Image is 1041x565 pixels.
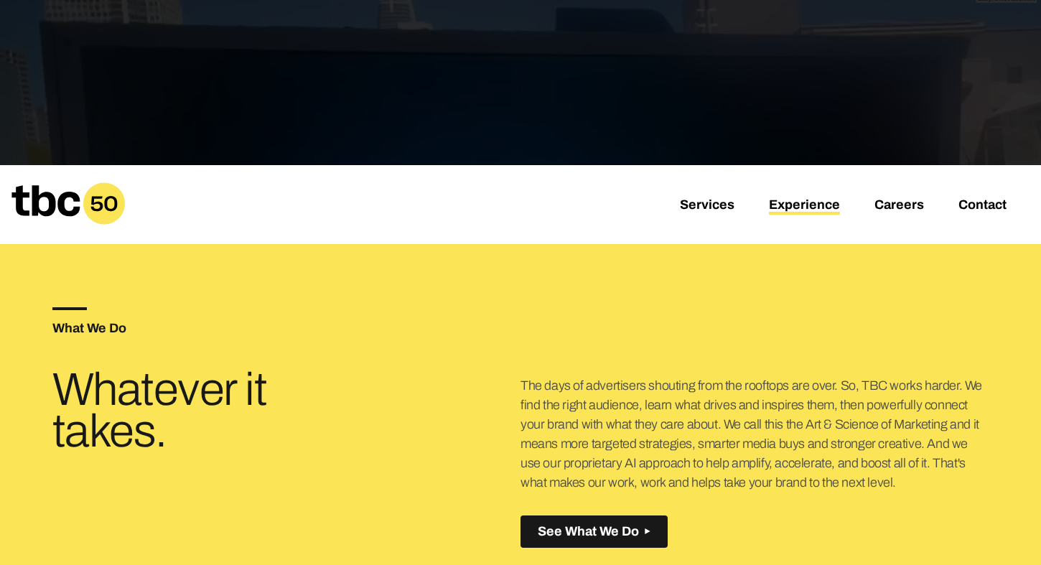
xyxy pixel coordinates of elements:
[874,197,924,215] a: Careers
[538,524,639,539] span: See What We Do
[52,369,365,452] h3: Whatever it takes.
[680,197,734,215] a: Services
[769,197,840,215] a: Experience
[52,322,521,335] h5: What We Do
[520,376,989,492] p: The days of advertisers shouting from the rooftops are over. So, TBC works harder. We find the ri...
[11,215,125,230] a: Home
[520,515,668,548] button: See What We Do
[958,197,1007,215] a: Contact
